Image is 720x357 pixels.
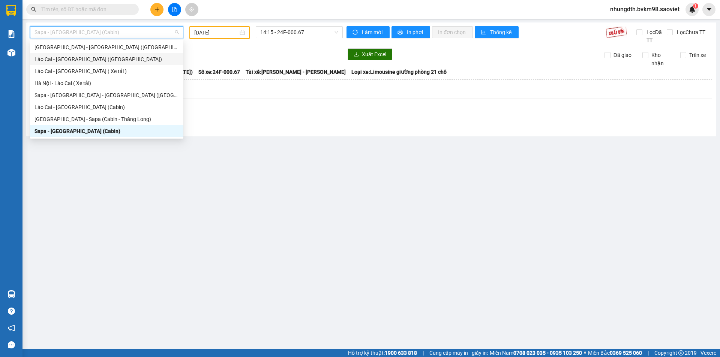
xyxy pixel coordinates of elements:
[30,125,183,137] div: Sapa - Hà Nội (Cabin)
[7,30,15,38] img: solution-icon
[397,30,404,36] span: printer
[30,41,183,53] div: Hà Nội - Lào Cai (Giường)
[8,308,15,315] span: question-circle
[490,28,513,36] span: Thống kê
[154,7,160,12] span: plus
[34,55,179,63] div: Lào Cai - [GEOGRAPHIC_DATA] ([GEOGRAPHIC_DATA])
[34,91,179,99] div: Sapa - [GEOGRAPHIC_DATA] - [GEOGRAPHIC_DATA] ([GEOGRAPHIC_DATA])
[246,68,346,76] span: Tài xế: [PERSON_NAME] - [PERSON_NAME]
[34,27,179,38] span: Sapa - Hà Nội (Cabin)
[41,5,130,13] input: Tìm tên, số ĐT hoặc mã đơn
[7,290,15,298] img: warehouse-icon
[702,3,715,16] button: caret-down
[706,6,712,13] span: caret-down
[429,349,488,357] span: Cung cấp máy in - giấy in:
[648,349,649,357] span: |
[185,3,198,16] button: aim
[674,28,706,36] span: Lọc Chưa TT
[348,48,392,60] button: downloadXuất Excel
[606,26,627,38] img: 9k=
[34,43,179,51] div: [GEOGRAPHIC_DATA] - [GEOGRAPHIC_DATA] ([GEOGRAPHIC_DATA])
[168,3,181,16] button: file-add
[172,7,177,12] span: file-add
[260,27,338,38] span: 14:15 - 24F-000.67
[643,28,667,45] span: Lọc Đã TT
[391,26,430,38] button: printerIn phơi
[8,324,15,332] span: notification
[610,51,634,59] span: Đã giao
[351,68,447,76] span: Loại xe: Limousine giường phòng 21 chỗ
[30,65,183,77] div: Lào Cai - Hà Nội ( Xe tải )
[423,349,424,357] span: |
[584,351,586,354] span: ⚪️
[189,7,194,12] span: aim
[150,3,163,16] button: plus
[610,350,642,356] strong: 0369 525 060
[194,28,238,37] input: 31/03/2025
[346,26,390,38] button: syncLàm mới
[407,28,424,36] span: In phơi
[34,115,179,123] div: [GEOGRAPHIC_DATA] - Sapa (Cabin - Thăng Long)
[31,7,36,12] span: search
[432,26,473,38] button: In đơn chọn
[694,3,697,9] span: 1
[513,350,582,356] strong: 0708 023 035 - 0935 103 250
[689,6,696,13] img: icon-new-feature
[30,53,183,65] div: Lào Cai - Hà Nội (Giường)
[30,89,183,101] div: Sapa - Lào Cai - Hà Nội (Giường)
[604,4,685,14] span: nhungdth.bvkm98.saoviet
[475,26,519,38] button: bar-chartThống kê
[352,30,359,36] span: sync
[693,3,698,9] sup: 1
[686,51,709,59] span: Trên xe
[34,127,179,135] div: Sapa - [GEOGRAPHIC_DATA] (Cabin)
[30,101,183,113] div: Lào Cai - Hà Nội (Cabin)
[34,67,179,75] div: Lào Cai - [GEOGRAPHIC_DATA] ( Xe tải )
[481,30,487,36] span: bar-chart
[30,77,183,89] div: Hà Nội - Lào Cai ( Xe tải)
[34,79,179,87] div: Hà Nội - Lào Cai ( Xe tải)
[490,349,582,357] span: Miền Nam
[30,113,183,125] div: Hà Nội - Sapa (Cabin - Thăng Long)
[348,349,417,357] span: Hỗ trợ kỹ thuật:
[34,103,179,111] div: Lào Cai - [GEOGRAPHIC_DATA] (Cabin)
[6,5,16,16] img: logo-vxr
[198,68,240,76] span: Số xe: 24F-000.67
[588,349,642,357] span: Miền Bắc
[362,28,384,36] span: Làm mới
[385,350,417,356] strong: 1900 633 818
[648,51,675,67] span: Kho nhận
[678,350,684,356] span: copyright
[7,49,15,57] img: warehouse-icon
[8,341,15,348] span: message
